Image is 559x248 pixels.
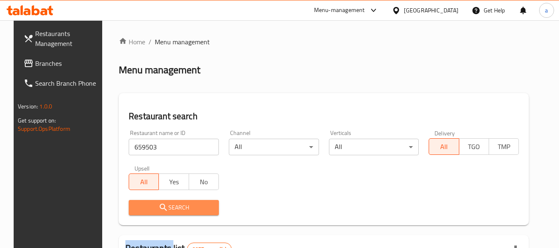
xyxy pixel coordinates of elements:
button: No [189,173,219,190]
span: 1.0.0 [39,101,52,112]
span: All [132,176,156,188]
span: TMP [492,141,516,153]
button: TGO [459,138,489,155]
button: All [129,173,159,190]
span: Search Branch Phone [35,78,101,88]
span: TGO [463,141,486,153]
span: Get support on: [18,115,56,126]
a: Search Branch Phone [17,73,107,93]
div: Menu-management [314,5,365,15]
input: Search for restaurant name or ID.. [129,139,219,155]
span: Search [135,202,212,213]
button: TMP [489,138,519,155]
span: Menu management [155,37,210,47]
li: / [149,37,151,47]
a: Branches [17,53,107,73]
span: a [545,6,548,15]
button: All [429,138,459,155]
span: Version: [18,101,38,112]
div: All [229,139,319,155]
span: Branches [35,58,101,68]
div: [GEOGRAPHIC_DATA] [404,6,458,15]
label: Upsell [134,165,150,171]
h2: Restaurant search [129,110,519,123]
button: Yes [158,173,189,190]
label: Delivery [434,130,455,136]
h2: Menu management [119,63,200,77]
span: Restaurants Management [35,29,101,48]
button: Search [129,200,219,215]
a: Home [119,37,145,47]
span: No [192,176,216,188]
span: All [432,141,456,153]
a: Restaurants Management [17,24,107,53]
nav: breadcrumb [119,37,529,47]
a: Support.OpsPlatform [18,123,70,134]
span: Yes [162,176,185,188]
div: All [329,139,419,155]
